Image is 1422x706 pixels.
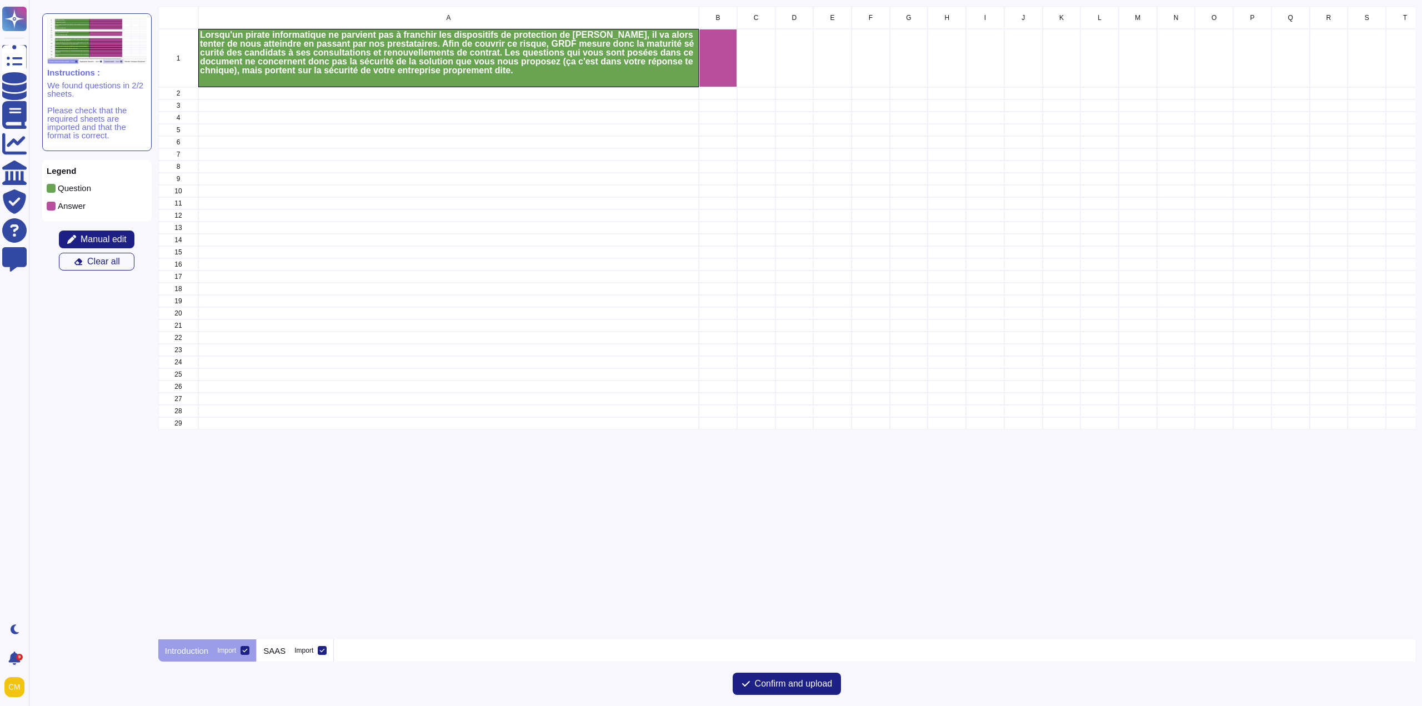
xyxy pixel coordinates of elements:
img: user [4,677,24,697]
span: H [944,14,949,21]
span: M [1135,14,1140,21]
p: Introduction [165,647,208,655]
span: K [1059,14,1064,21]
button: user [2,675,32,699]
div: 6 [158,136,198,148]
div: 25 [158,368,198,380]
div: 26 [158,380,198,393]
div: 5 [158,124,198,136]
span: Q [1288,14,1293,21]
div: 22 [158,332,198,344]
div: 3 [158,99,198,112]
div: 19 [158,295,198,307]
div: 20 [158,307,198,319]
div: 29 [158,417,198,429]
div: 17 [158,271,198,283]
div: 14 [158,234,198,246]
span: Confirm and upload [755,679,833,688]
p: Lorsqu'un pirate informatique ne parvient pas à franchir les dispositifs de protection de [PERSON... [200,31,697,75]
p: Instructions : [47,68,147,77]
p: Question [58,184,91,192]
div: 23 [158,344,198,356]
p: Legend [47,167,147,175]
div: Import [217,647,236,654]
span: G [906,14,911,21]
div: 13 [158,222,198,234]
span: T [1403,14,1407,21]
div: grid [158,7,1415,639]
button: Confirm and upload [733,673,842,695]
div: 1 [158,29,198,87]
div: 11 [158,197,198,209]
span: O [1211,14,1216,21]
span: B [715,14,720,21]
span: Clear all [87,257,120,266]
p: Answer [58,202,86,210]
button: Manual edit [59,231,134,248]
div: 27 [158,393,198,405]
div: 12 [158,209,198,222]
div: 10 [158,185,198,197]
span: N [1174,14,1179,21]
div: 9 [158,173,198,185]
p: SAAS [263,647,286,655]
span: C [754,14,759,21]
div: 15 [158,246,198,258]
span: E [830,14,834,21]
div: 28 [158,405,198,417]
span: I [984,14,986,21]
div: Import [294,647,313,654]
button: Clear all [59,253,134,271]
div: 2 [158,87,198,99]
span: J [1022,14,1025,21]
span: Manual edit [81,235,127,244]
p: We found questions in 2/2 sheets. Please check that the required sheets are imported and that the... [47,81,147,139]
span: R [1326,14,1331,21]
span: F [868,14,872,21]
span: A [446,14,450,21]
div: 16 [158,258,198,271]
div: 24 [158,356,198,368]
div: 4 [158,112,198,124]
div: 9 [16,654,23,660]
div: 8 [158,161,198,173]
img: instruction [47,18,147,64]
span: L [1098,14,1101,21]
span: P [1250,14,1254,21]
span: S [1364,14,1369,21]
div: 7 [158,148,198,161]
span: D [792,14,797,21]
div: 21 [158,319,198,332]
div: 18 [158,283,198,295]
